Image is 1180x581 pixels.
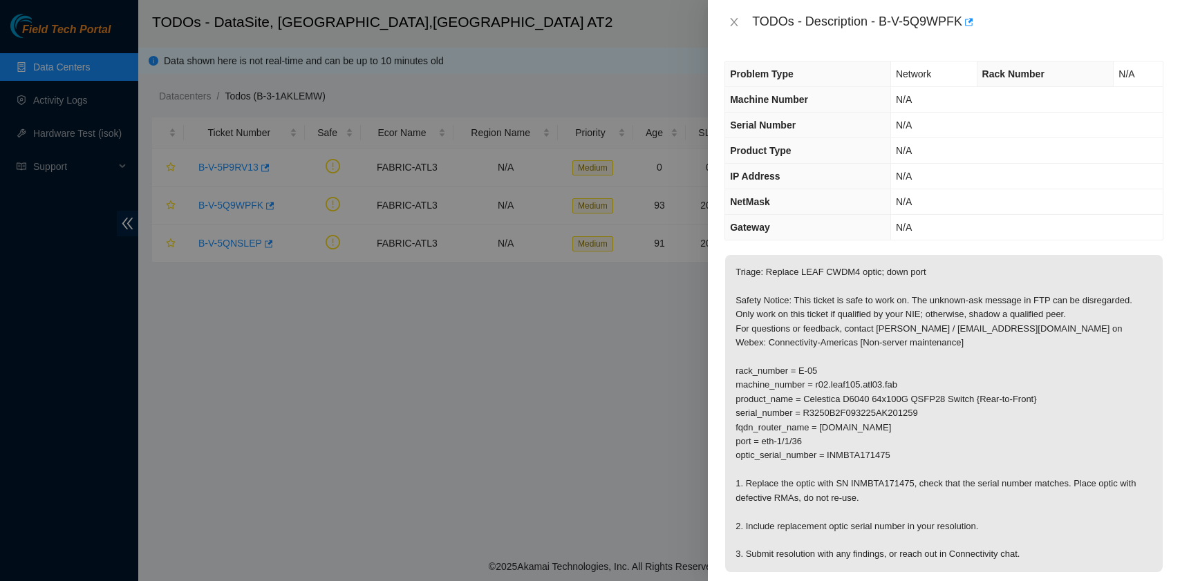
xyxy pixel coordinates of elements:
span: N/A [896,171,912,182]
button: Close [724,16,744,29]
p: Triage: Replace LEAF CWDM4 optic; down port Safety Notice: This ticket is safe to work on. The un... [725,255,1163,572]
span: close [729,17,740,28]
span: N/A [896,222,912,233]
span: Rack Number [982,68,1045,79]
span: Product Type [730,145,791,156]
div: TODOs - Description - B-V-5Q9WPFK [752,11,1163,33]
span: Gateway [730,222,770,233]
span: N/A [896,145,912,156]
span: Problem Type [730,68,794,79]
span: Machine Number [730,94,808,105]
span: N/A [1118,68,1134,79]
span: N/A [896,94,912,105]
span: N/A [896,196,912,207]
span: NetMask [730,196,770,207]
span: Network [896,68,931,79]
span: N/A [896,120,912,131]
span: IP Address [730,171,780,182]
span: Serial Number [730,120,796,131]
